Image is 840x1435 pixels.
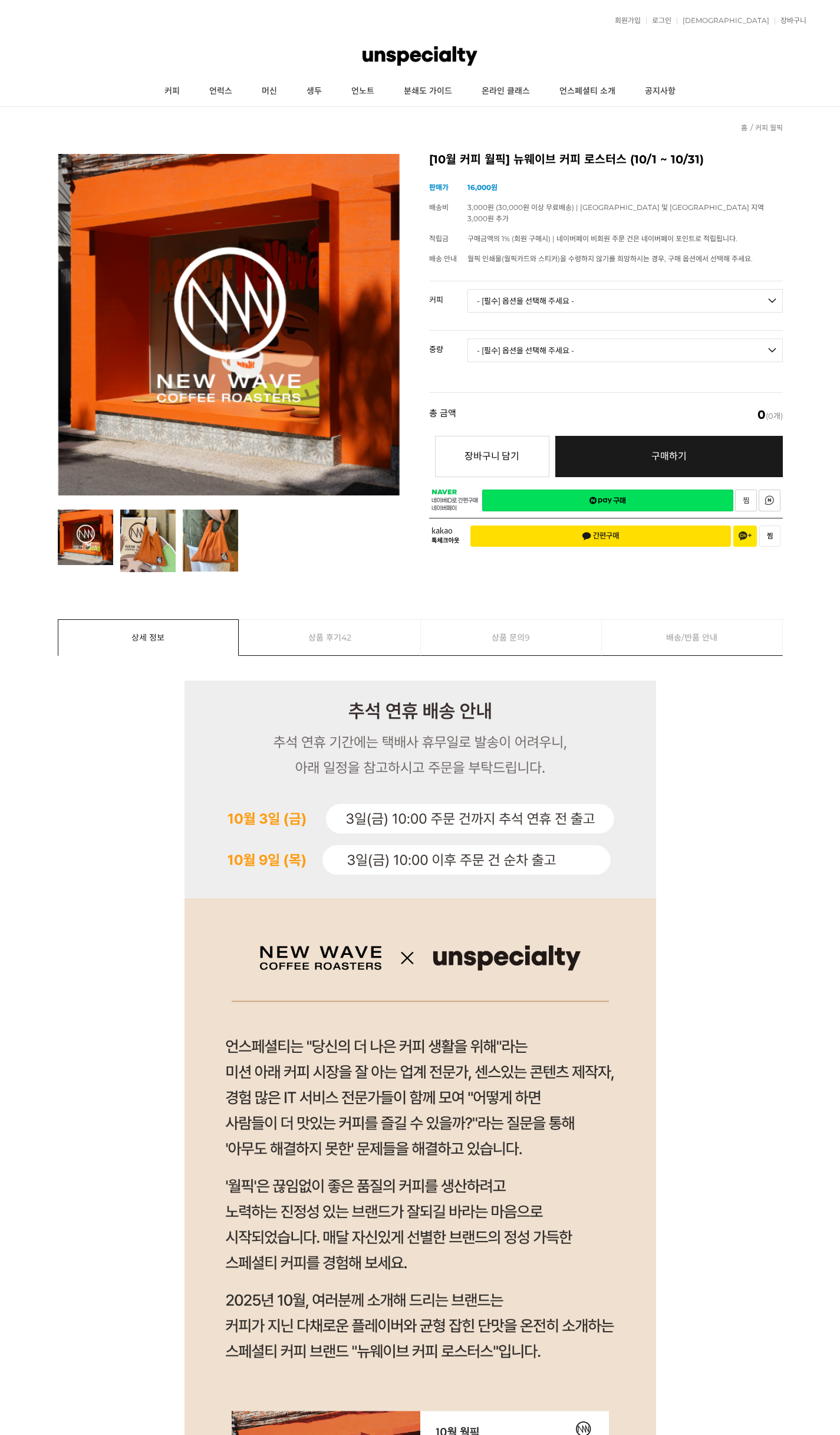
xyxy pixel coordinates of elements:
[525,620,530,655] span: 9
[429,281,467,308] th: 커피
[467,77,545,106] a: 온라인 클래스
[467,234,737,243] span: 구매금액의 1% (회원 구매시) | 네이버페이 비회원 주문 건은 네이버페이 포인트로 적립됩니다.
[757,408,766,422] em: 0
[58,620,239,655] a: 상세 정보
[467,203,764,223] span: 3,000원 (30,000원 이상 무료배송) | [GEOGRAPHIC_DATA] 및 [GEOGRAPHIC_DATA] 지역 3,000원 추가
[482,490,733,511] a: 새창
[677,17,769,24] a: [DEMOGRAPHIC_DATA]
[435,436,549,477] button: 장바구니 담기
[185,681,656,898] img: Frame202159.png
[337,77,389,106] a: 언노트
[429,203,449,212] span: 배송비
[467,183,498,192] strong: 16,000원
[247,77,292,106] a: 머신
[467,254,753,263] span: 월픽 인쇄물(월픽카드와 스티커)을 수령하지 않기를 희망하시는 경우, 구매 옵션에서 선택해 주세요.
[741,123,747,132] a: 홈
[651,451,687,462] span: 구매하기
[58,154,400,495] img: [10월 커피 월픽] 뉴웨이브 커피 로스터스 (10/1 ~ 10/31)
[429,254,457,263] span: 배송 안내
[582,531,620,541] span: 간편구매
[609,17,641,24] a: 회원가입
[545,77,630,106] a: 언스페셜티 소개
[429,234,449,243] span: 적립금
[341,620,351,655] span: 42
[389,77,467,106] a: 분쇄도 가이드
[429,331,467,358] th: 중량
[630,77,690,106] a: 공지사항
[757,409,783,421] span: (0개)
[739,531,752,541] span: 채널 추가
[735,490,757,511] a: 새창
[421,620,602,655] a: 상품 문의9
[733,526,757,547] button: 채널 추가
[429,183,449,192] span: 판매가
[646,17,671,24] a: 로그인
[292,77,337,106] a: 생두
[767,532,773,540] span: 찜
[775,17,806,24] a: 장바구니
[755,123,783,132] a: 커피 월픽
[555,436,783,477] a: 구매하기
[195,77,247,106] a: 언럭스
[759,490,780,511] a: 새창
[429,409,456,421] strong: 총 금액
[470,526,731,547] button: 간편구매
[431,527,462,544] span: 카카오 톡체크아웃
[602,620,782,655] a: 배송/반품 안내
[363,38,477,74] img: 언스페셜티 몰
[150,77,195,106] a: 커피
[759,526,780,547] button: 찜
[429,154,783,166] h2: [10월 커피 월픽] 뉴웨이브 커피 로스터스 (10/1 ~ 10/31)
[239,620,420,655] a: 상품 후기42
